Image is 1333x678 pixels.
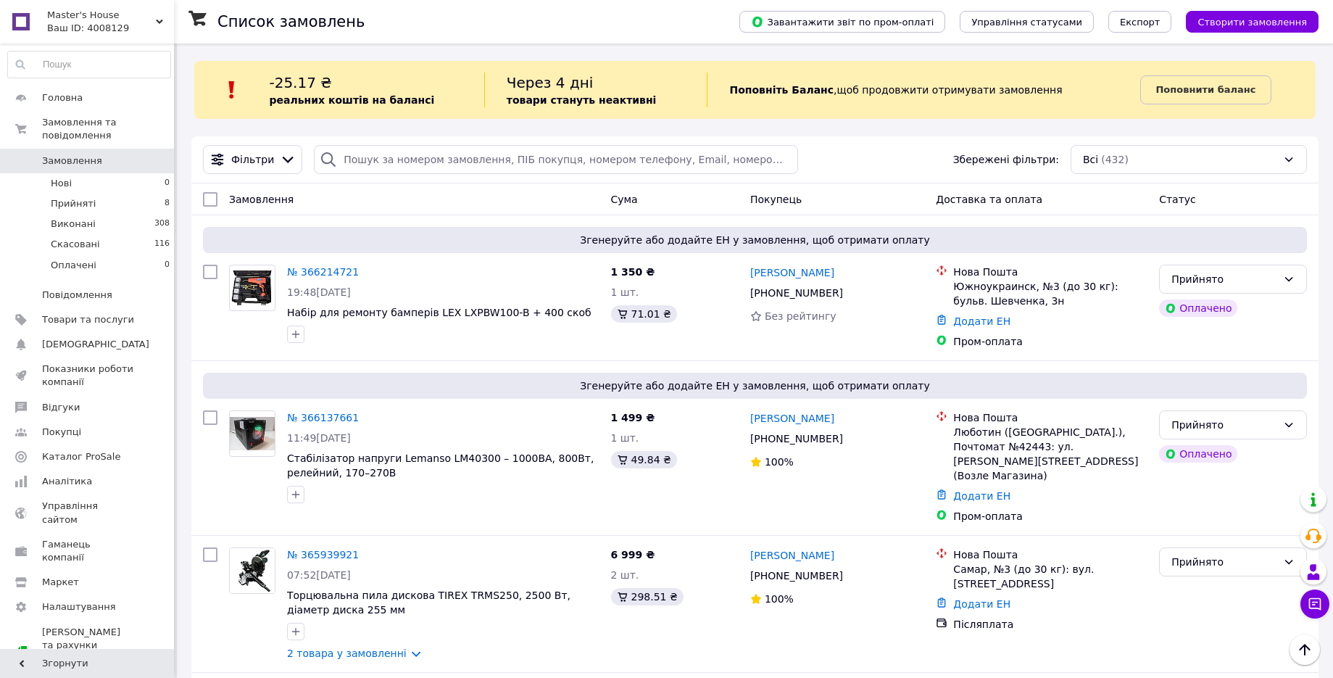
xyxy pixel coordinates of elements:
[269,74,331,91] span: -25.17 ₴
[287,648,407,659] a: 2 товара у замовленні
[47,22,174,35] div: Ваш ID: 4008129
[1197,17,1307,28] span: Створити замовлення
[707,73,1140,107] div: , щоб продовжити отримувати замовлення
[154,238,170,251] span: 116
[42,600,116,613] span: Налаштування
[936,194,1042,205] span: Доставка та оплата
[42,338,149,351] span: [DEMOGRAPHIC_DATA]
[42,576,79,589] span: Маркет
[287,412,359,423] a: № 366137661
[42,500,134,526] span: Управління сайтом
[287,452,594,479] span: Стабілізатор напруги Lemanso LM40300 – 1000ВА, 800Вт, релейний, 170–270В
[42,91,83,104] span: Головна
[953,562,1147,591] div: Самар, №3 (до 30 кг): вул. [STREET_ADDRESS]
[729,84,834,96] b: Поповніть Баланс
[953,315,1010,327] a: Додати ЕН
[42,426,81,439] span: Покупці
[42,313,134,326] span: Товари та послуги
[1120,17,1160,28] span: Експорт
[287,590,570,616] a: Торцювальна пила дискова TIREX TRMS250, 2500 Вт, діаметр диска 255 мм
[611,286,639,298] span: 1 шт.
[1159,194,1196,205] span: Статус
[42,475,92,488] span: Аналітика
[287,549,359,561] a: № 365939921
[953,265,1147,279] div: Нова Пошта
[230,270,275,305] img: Фото товару
[971,17,1082,28] span: Управління статусами
[229,194,294,205] span: Замовлення
[751,15,934,28] span: Завантажити звіт по пром-оплаті
[230,548,275,593] img: Фото товару
[1171,417,1277,433] div: Прийнято
[953,334,1147,349] div: Пром-оплата
[51,218,96,231] span: Виконані
[47,9,156,22] span: Master's House
[209,379,1301,393] span: Згенеруйте або додайте ЕН у замовлення, щоб отримати оплату
[507,94,657,106] b: товари стануть неактивні
[611,266,655,278] span: 1 350 ₴
[747,429,846,449] div: [PHONE_NUMBER]
[953,152,1059,167] span: Збережені фільтри:
[8,51,170,78] input: Пошук
[507,74,594,91] span: Через 4 дні
[765,310,836,322] span: Без рейтингу
[221,79,243,101] img: :exclamation:
[611,569,639,581] span: 2 шт.
[611,305,677,323] div: 71.01 ₴
[1171,15,1319,27] a: Створити замовлення
[165,197,170,210] span: 8
[51,238,100,251] span: Скасовані
[960,11,1094,33] button: Управління статусами
[739,11,945,33] button: Завантажити звіт по пром-оплаті
[287,432,351,444] span: 11:49[DATE]
[42,538,134,564] span: Гаманець компанії
[611,451,677,468] div: 49.84 ₴
[42,116,174,142] span: Замовлення та повідомлення
[1155,84,1255,95] b: Поповнити баланс
[51,197,96,210] span: Прийняті
[287,266,359,278] a: № 366214721
[747,283,846,303] div: [PHONE_NUMBER]
[747,566,846,586] div: [PHONE_NUMBER]
[1290,634,1320,665] button: Наверх
[750,194,802,205] span: Покупець
[750,548,834,563] a: [PERSON_NAME]
[953,410,1147,425] div: Нова Пошта
[953,598,1010,610] a: Додати ЕН
[51,177,72,190] span: Нові
[953,425,1147,483] div: Люботин ([GEOGRAPHIC_DATA].), Почтомат №42443: ул. [PERSON_NAME][STREET_ADDRESS] (Возле Магазина)
[1159,299,1237,317] div: Оплачено
[42,363,134,389] span: Показники роботи компанії
[750,411,834,426] a: [PERSON_NAME]
[269,94,434,106] b: реальних коштів на балансі
[953,490,1010,502] a: Додати ЕН
[287,307,591,318] a: Набір для ремонту бамперів LEX LXPBW100-B + 400 скоб
[230,417,275,450] img: Фото товару
[231,152,274,167] span: Фільтри
[765,456,794,468] span: 100%
[1140,75,1271,104] a: Поповнити баланс
[750,265,834,280] a: [PERSON_NAME]
[1171,554,1277,570] div: Прийнято
[611,412,655,423] span: 1 499 ₴
[165,259,170,272] span: 0
[51,259,96,272] span: Оплачені
[209,233,1301,247] span: Згенеруйте або додайте ЕН у замовлення, щоб отримати оплату
[611,549,655,561] span: 6 999 ₴
[1108,11,1172,33] button: Експорт
[953,547,1147,562] div: Нова Пошта
[165,177,170,190] span: 0
[229,547,275,594] a: Фото товару
[229,410,275,457] a: Фото товару
[953,617,1147,632] div: Післяплата
[611,588,684,605] div: 298.51 ₴
[1101,154,1129,165] span: (432)
[314,145,798,174] input: Пошук за номером замовлення, ПІБ покупця, номером телефону, Email, номером накладної
[953,279,1147,308] div: Южноукраинск, №3 (до 30 кг): бульв. Шевченка, 3н
[229,265,275,311] a: Фото товару
[765,593,794,605] span: 100%
[42,289,112,302] span: Повідомлення
[287,286,351,298] span: 19:48[DATE]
